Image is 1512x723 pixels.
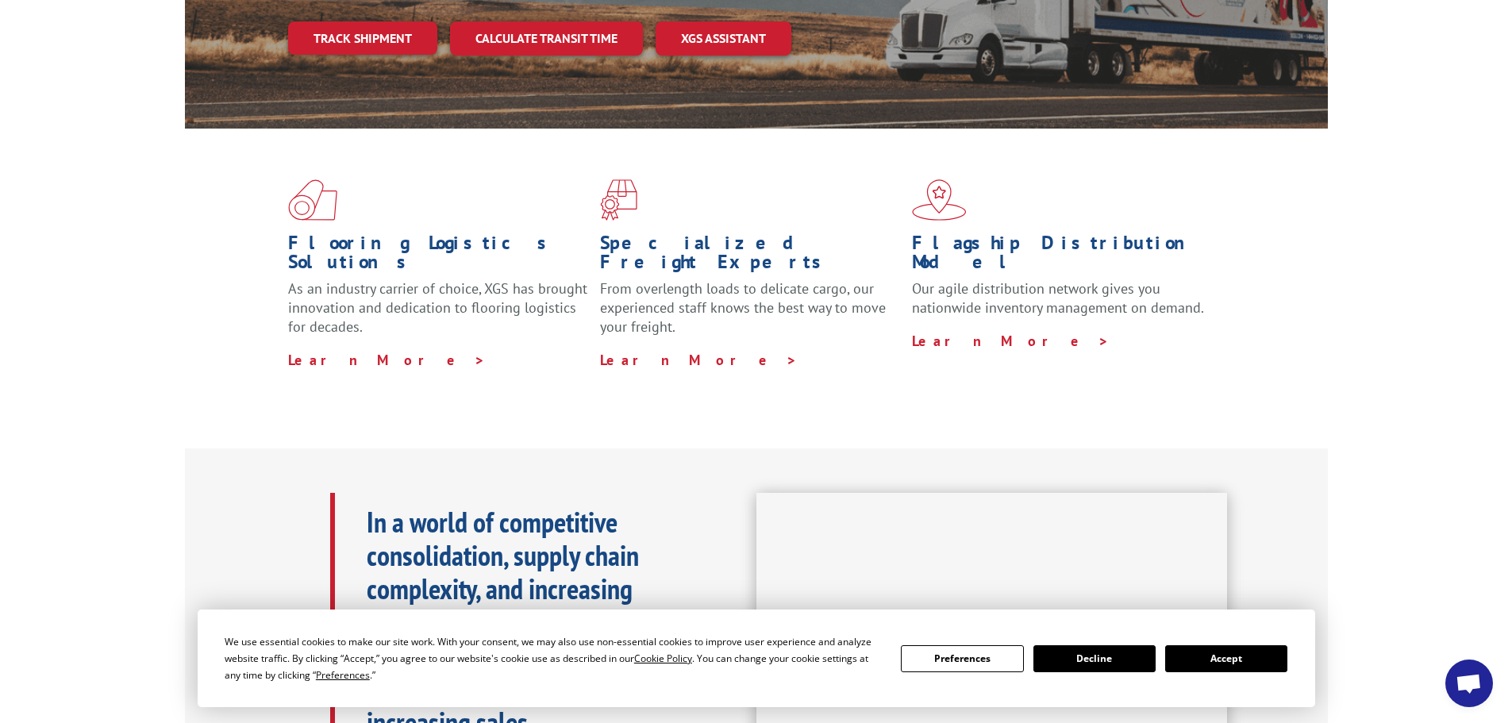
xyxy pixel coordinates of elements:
img: xgs-icon-total-supply-chain-intelligence-red [288,179,337,221]
a: Learn More > [912,332,1110,350]
a: Learn More > [288,351,486,369]
button: Decline [1033,645,1156,672]
img: xgs-icon-flagship-distribution-model-red [912,179,967,221]
a: Learn More > [600,351,798,369]
div: Cookie Consent Prompt [198,610,1315,707]
button: Accept [1165,645,1287,672]
span: Cookie Policy [634,652,692,665]
h1: Specialized Freight Experts [600,233,900,279]
button: Preferences [901,645,1023,672]
h1: Flagship Distribution Model [912,233,1212,279]
p: From overlength loads to delicate cargo, our experienced staff knows the best way to move your fr... [600,279,900,350]
a: Track shipment [288,21,437,55]
h1: Flooring Logistics Solutions [288,233,588,279]
div: We use essential cookies to make our site work. With your consent, we may also use non-essential ... [225,633,882,683]
a: XGS ASSISTANT [656,21,791,56]
img: xgs-icon-focused-on-flooring-red [600,179,637,221]
span: As an industry carrier of choice, XGS has brought innovation and dedication to flooring logistics... [288,279,587,336]
span: Our agile distribution network gives you nationwide inventory management on demand. [912,279,1204,317]
a: Calculate transit time [450,21,643,56]
div: Open chat [1445,660,1493,707]
span: Preferences [316,668,370,682]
